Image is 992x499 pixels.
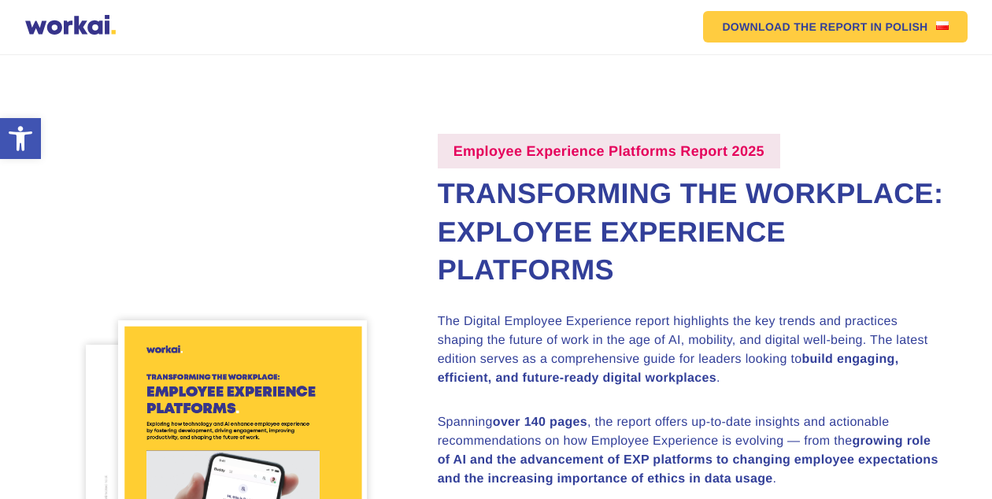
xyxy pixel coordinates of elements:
[438,413,946,489] p: Spanning , the report offers up-to-date insights and actionable recommendations on how Employee E...
[493,416,587,429] strong: over 140 pages
[438,134,780,168] label: Employee Experience Platforms Report 2025
[438,434,938,486] strong: growing role of AI and the advancement of EXP platforms to changing employee expectations and the...
[936,21,949,30] img: Polish flag
[438,175,946,290] h2: Transforming the Workplace: Exployee Experience Platforms
[438,312,946,388] p: The Digital Employee Experience report highlights the key trends and practices shaping the future...
[703,11,967,43] a: DOWNLOAD THE REPORTIN POLISHPolish flag
[722,21,867,32] em: DOWNLOAD THE REPORT
[438,353,899,385] strong: build engaging, efficient, and future-ready digital workplaces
